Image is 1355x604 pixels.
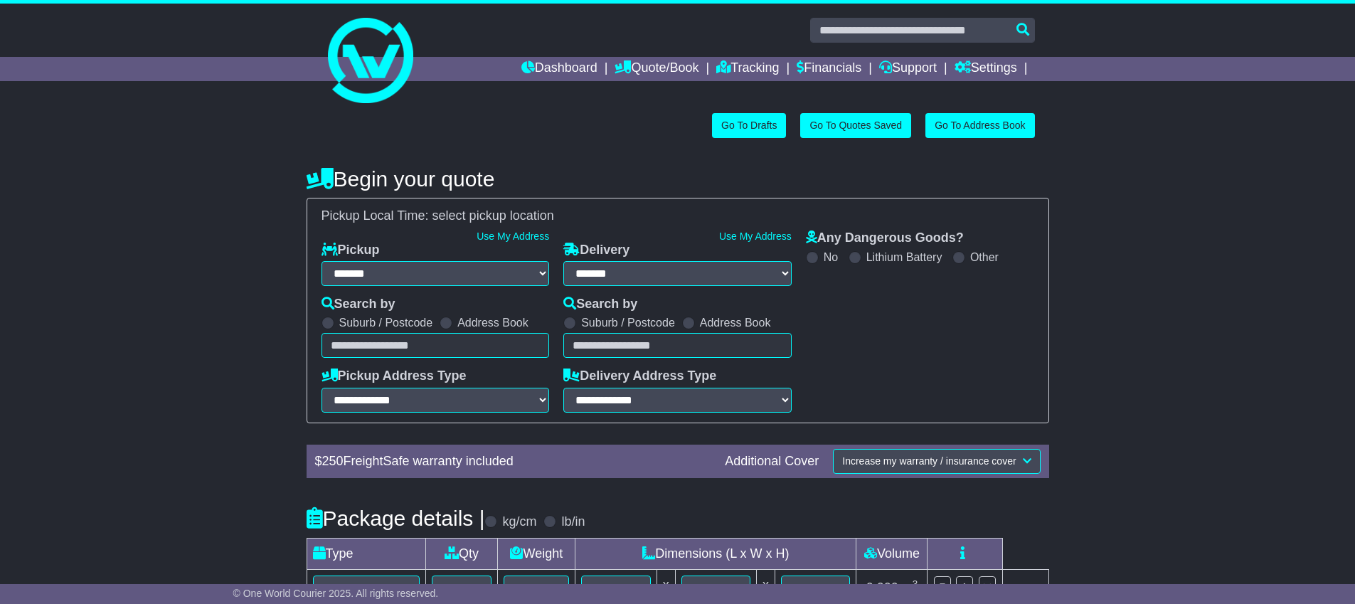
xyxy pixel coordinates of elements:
label: Delivery Address Type [563,369,716,384]
td: Qty [425,538,498,569]
label: kg/cm [502,514,536,530]
td: Type [307,538,425,569]
label: Pickup Address Type [322,369,467,384]
label: Address Book [700,316,771,329]
label: Pickup [322,243,380,258]
a: Financials [797,57,861,81]
h4: Package details | [307,507,485,530]
label: Any Dangerous Goods? [806,231,964,246]
a: Use My Address [477,231,549,242]
div: Pickup Local Time: [314,208,1041,224]
label: No [824,250,838,264]
label: lb/in [561,514,585,530]
label: Lithium Battery [866,250,942,264]
label: Delivery [563,243,629,258]
span: select pickup location [432,208,554,223]
sup: 3 [913,578,918,589]
a: Quote/Book [615,57,698,81]
button: Increase my warranty / insurance cover [833,449,1040,474]
label: Other [970,250,999,264]
td: Weight [498,538,575,569]
td: Dimensions (L x W x H) [575,538,856,569]
span: © One World Courier 2025. All rights reserved. [233,588,439,599]
span: 250 [322,454,344,468]
span: Increase my warranty / insurance cover [842,455,1016,467]
span: m [902,581,918,595]
div: $ FreightSafe warranty included [308,454,718,470]
label: Search by [563,297,637,312]
a: Dashboard [521,57,597,81]
a: Tracking [716,57,779,81]
label: Address Book [457,316,528,329]
td: Volume [856,538,928,569]
label: Suburb / Postcode [339,316,433,329]
a: Go To Quotes Saved [800,113,911,138]
span: 0.000 [866,581,898,595]
a: Support [879,57,937,81]
div: Additional Cover [718,454,826,470]
label: Suburb / Postcode [581,316,675,329]
h4: Begin your quote [307,167,1049,191]
a: Settings [955,57,1017,81]
label: Search by [322,297,395,312]
a: Go To Drafts [712,113,786,138]
a: Use My Address [719,231,792,242]
a: Go To Address Book [925,113,1034,138]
